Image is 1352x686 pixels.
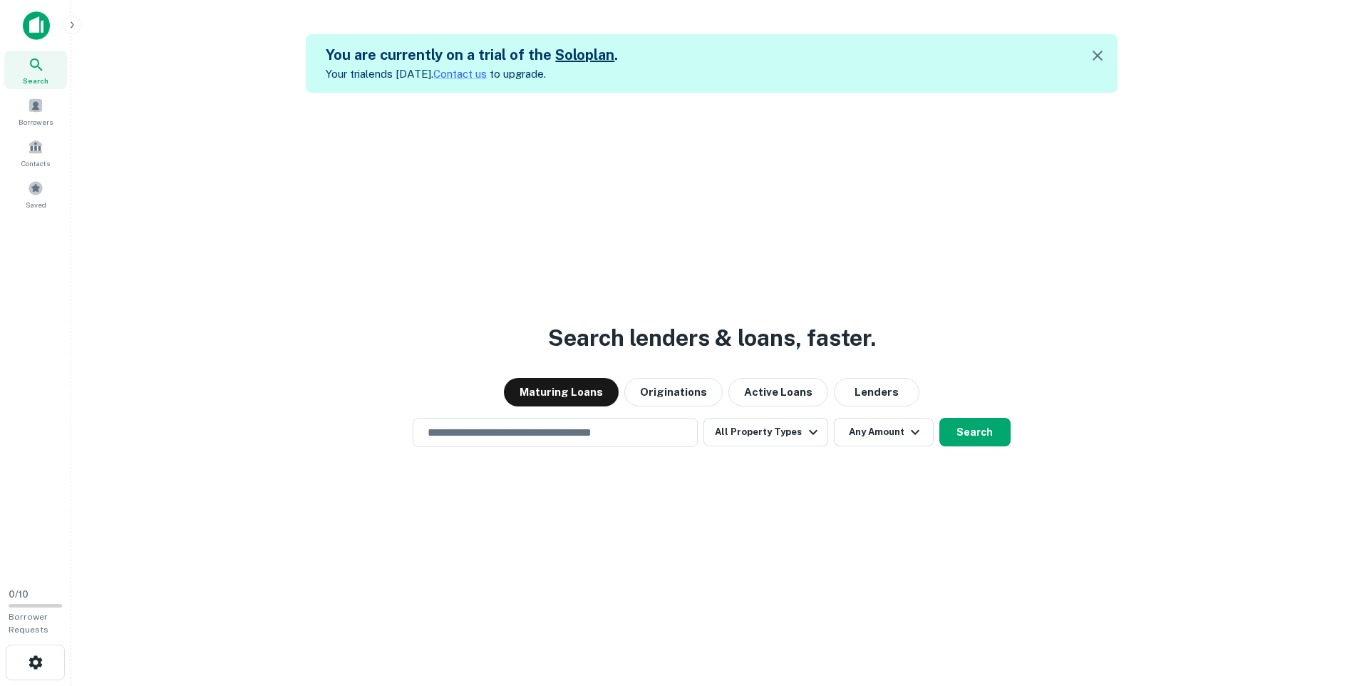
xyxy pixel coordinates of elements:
img: capitalize-icon.png [23,11,50,40]
span: Borrowers [19,116,53,128]
button: Any Amount [834,418,934,446]
a: Saved [4,175,67,213]
a: Search [4,51,67,89]
h3: Search lenders & loans, faster. [548,321,876,355]
button: All Property Types [703,418,827,446]
span: 0 / 10 [9,589,29,600]
button: Search [939,418,1011,446]
button: Originations [624,378,723,406]
button: Active Loans [728,378,828,406]
span: Search [23,75,48,86]
a: Soloplan [555,46,614,63]
p: Your trial ends [DATE]. to upgrade. [326,66,618,83]
a: Borrowers [4,92,67,130]
button: Lenders [834,378,919,406]
a: Contact us [433,68,487,80]
span: Contacts [21,158,50,169]
button: Maturing Loans [504,378,619,406]
span: Borrower Requests [9,612,48,635]
iframe: Chat Widget [1281,572,1352,640]
h5: You are currently on a trial of the . [326,44,618,66]
span: Saved [26,199,46,210]
a: Contacts [4,133,67,172]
